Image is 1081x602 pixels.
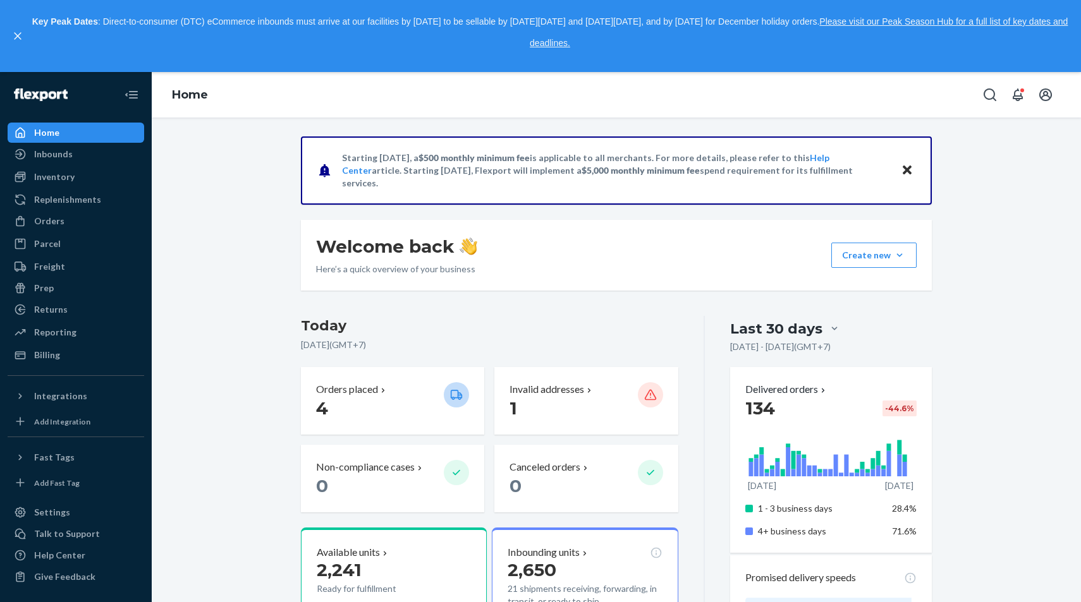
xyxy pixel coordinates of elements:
[758,502,883,515] p: 1 - 3 business days
[34,238,61,250] div: Parcel
[745,397,775,419] span: 134
[34,171,75,183] div: Inventory
[1005,82,1030,107] button: Open notifications
[342,152,889,190] p: Starting [DATE], a is applicable to all merchants. For more details, please refer to this article...
[34,215,64,227] div: Orders
[8,473,144,493] a: Add Fast Tag
[32,16,98,27] strong: Key Peak Dates
[745,570,856,585] p: Promised delivery speeds
[34,416,90,427] div: Add Integration
[494,445,678,512] button: Canceled orders 0
[745,382,828,397] button: Delivered orders
[418,152,530,163] span: $500 monthly minimum fee
[730,340,831,353] p: [DATE] - [DATE] ( GMT+7 )
[34,260,65,273] div: Freight
[730,319,822,339] div: Last 30 days
[582,165,700,176] span: $5,000 monthly minimum fee
[748,479,776,492] p: [DATE]
[119,82,144,107] button: Close Navigation
[8,545,144,565] a: Help Center
[316,460,415,474] p: Non-compliance cases
[317,559,362,581] span: 2,241
[8,144,144,164] a: Inbounds
[8,123,144,143] a: Home
[8,386,144,406] button: Integrations
[530,16,1068,48] a: Please visit our Peak Season Hub for a full list of key dates and deadlines.
[8,411,144,431] a: Add Integration
[34,282,54,294] div: Prep
[8,234,144,254] a: Parcel
[34,506,70,519] div: Settings
[8,567,144,587] button: Give Feedback
[8,256,144,277] a: Freight
[34,451,75,464] div: Fast Tags
[510,397,517,419] span: 1
[977,82,1003,107] button: Open Search Box
[34,148,73,160] div: Inbounds
[34,390,87,402] div: Integrations
[34,549,85,562] div: Help Center
[30,11,1070,54] p: : Direct-to-consumer (DTC) eCommerce inbounds must arrive at our facilities by [DATE] to be sella...
[8,447,144,467] button: Fast Tags
[8,299,144,320] a: Returns
[508,559,556,581] span: 2,650
[317,545,380,560] p: Available units
[510,475,522,497] span: 0
[172,88,208,102] a: Home
[34,126,59,139] div: Home
[316,235,477,258] h1: Welcome back
[14,88,68,101] img: Flexport logo
[34,570,95,583] div: Give Feedback
[34,193,101,206] div: Replenishments
[892,526,917,536] span: 71.6%
[34,349,60,361] div: Billing
[301,367,484,435] button: Orders placed 4
[316,475,328,497] span: 0
[508,545,580,560] p: Inbounding units
[34,303,68,316] div: Returns
[831,243,917,268] button: Create new
[316,397,328,419] span: 4
[8,167,144,187] a: Inventory
[162,77,218,114] ol: breadcrumbs
[899,162,915,180] button: Close
[8,345,144,365] a: Billing
[460,238,477,255] img: hand-wave emoji
[885,479,913,492] p: [DATE]
[301,316,678,336] h3: Today
[301,445,484,512] button: Non-compliance cases 0
[34,527,100,540] div: Talk to Support
[34,326,76,339] div: Reporting
[8,278,144,298] a: Prep
[883,400,917,416] div: -44.6 %
[11,30,24,42] button: close,
[758,525,883,538] p: 4+ business days
[892,503,917,514] span: 28.4%
[510,382,584,397] p: Invalid addresses
[8,190,144,210] a: Replenishments
[317,582,434,595] p: Ready for fulfillment
[494,367,678,435] button: Invalid addresses 1
[8,502,144,522] a: Settings
[1033,82,1058,107] button: Open account menu
[316,263,477,275] p: Here’s a quick overview of your business
[8,211,144,231] a: Orders
[8,322,144,342] a: Reporting
[8,524,144,544] a: Talk to Support
[34,478,80,488] div: Add Fast Tag
[316,382,378,397] p: Orders placed
[510,460,580,474] p: Canceled orders
[301,339,678,351] p: [DATE] ( GMT+7 )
